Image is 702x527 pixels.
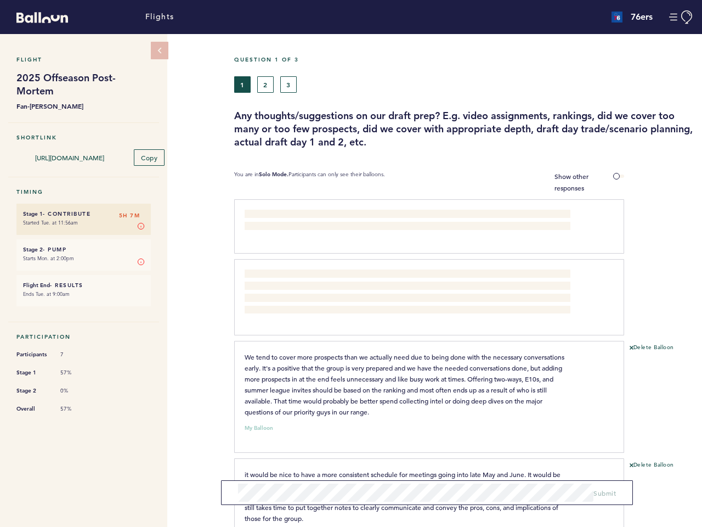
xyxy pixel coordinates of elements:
button: 3 [280,76,297,93]
span: Submit [593,489,616,497]
h6: - Contribute [23,210,144,217]
h5: Flight [16,56,151,63]
span: Stage 2 [16,385,49,396]
small: My Balloon [245,425,273,431]
span: 57% [60,369,93,377]
h5: Participation [16,333,151,340]
time: Starts Mon. at 2:00pm [23,255,74,262]
span: Stage 1 [16,367,49,378]
small: Flight End [23,282,50,289]
span: Overall [16,403,49,414]
button: Manage Account [669,10,694,24]
span: 0% [60,387,93,395]
a: Flights [145,11,174,23]
small: Stage 1 [23,210,43,217]
span: Is there a way to simplify the "what would you trade for player" in the late draft ranking? Eithe... [245,271,571,312]
h4: 76ers [631,10,653,24]
h3: Any thoughts/suggestions on our draft prep? E.g. video assignments, rankings, did we cover too ma... [234,109,694,149]
h5: Timing [16,188,151,195]
span: We tend to cover more prospects than we actually need due to being done with the necessary conver... [245,352,566,416]
span: Participants [16,349,49,360]
span: 5H 7M [119,210,140,221]
h1: 2025 Offseason Post-Mortem [16,71,151,98]
time: Ends Tue. at 9:00am [23,290,70,298]
button: 2 [257,76,274,93]
h5: Shortlink [16,134,151,141]
span: it would be nice to have a more consistent schedule for meetings going into late May and June. It... [245,470,568,523]
h6: - Results [23,282,144,289]
button: Delete Balloon [630,461,674,470]
button: Delete Balloon [630,344,674,352]
button: Submit [593,487,616,498]
span: 7 [60,351,93,358]
h5: Question 1 of 3 [234,56,694,63]
span: Thought sticking to our two way and e10 line went ok and resulted in options to pick up [PERSON_N... [245,211,571,231]
small: Stage 2 [23,246,43,253]
b: Solo Mode. [259,171,288,178]
time: Started Tue. at 11:56am [23,219,78,226]
button: Copy [134,149,165,166]
svg: Balloon [16,12,68,23]
span: Copy [141,153,157,162]
a: Balloon [8,11,68,23]
button: 1 [234,76,251,93]
b: Fan-[PERSON_NAME] [16,100,151,111]
span: 57% [60,405,93,413]
span: Show other responses [554,172,588,192]
h6: - Pump [23,246,144,253]
p: You are in Participants can only see their balloons. [234,171,385,194]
